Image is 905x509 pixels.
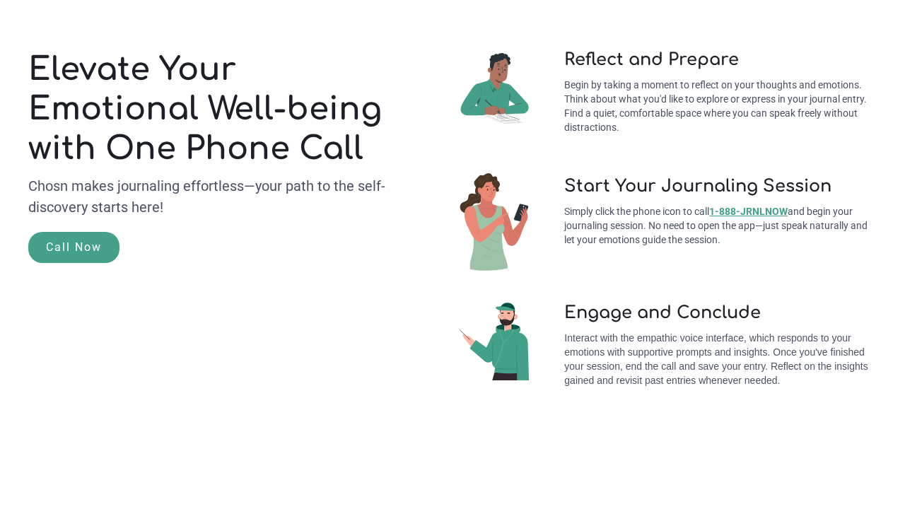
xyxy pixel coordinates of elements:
[28,177,385,216] strong: Chosn makes journaling effortless—your path to the self-discovery starts here!
[529,331,877,387] p: Interact with the empathic voice interface, which responds to your emotions with supportive promp...
[529,303,877,324] strong: Engage and Conclude
[529,176,877,197] strong: Start Your Journaling Session
[529,78,877,134] p: Begin by taking a moment to reflect on your thoughts and emotions. Think about what you'd like to...
[529,204,877,247] p: Simply click the phone icon to call and begin your journaling session. No need to open the app—ju...
[28,52,382,167] strong: Elevate Your Emotional Well-being with One Phone Call
[709,206,788,217] a: 1-888-JRNLNOW
[529,49,877,71] strong: Reflect and Prepare
[28,232,119,263] a: Call Now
